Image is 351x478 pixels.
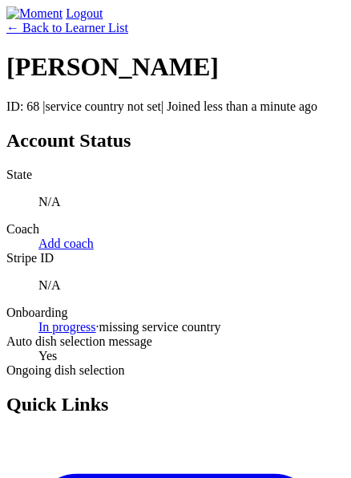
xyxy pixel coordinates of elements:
[6,334,345,349] dt: Auto dish selection message
[6,222,345,237] dt: Coach
[6,130,345,152] h2: Account Status
[6,21,128,34] a: ← Back to Learner List
[38,278,345,293] p: N/A
[38,320,96,334] a: In progress
[96,320,99,334] span: ·
[6,99,345,114] p: ID: 68 | | Joined less than a minute ago
[38,237,94,250] a: Add coach
[6,394,345,415] h2: Quick Links
[38,195,345,209] p: N/A
[6,363,345,378] dt: Ongoing dish selection
[6,168,345,182] dt: State
[46,99,161,113] span: service country not set
[6,306,345,320] dt: Onboarding
[66,6,103,20] a: Logout
[6,52,345,82] h1: [PERSON_NAME]
[99,320,221,334] span: missing service country
[6,251,345,265] dt: Stripe ID
[38,349,57,363] span: Yes
[6,6,63,21] img: Moment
